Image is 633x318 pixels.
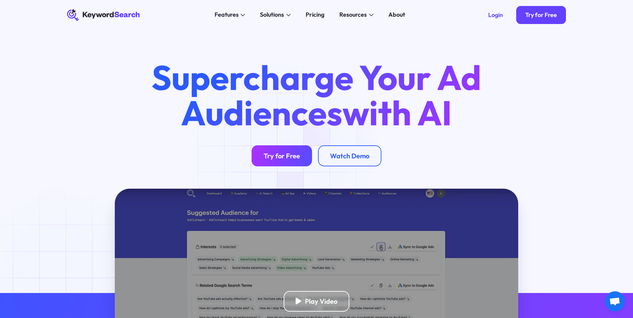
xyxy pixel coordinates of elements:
[342,91,452,134] span: with AI
[388,10,405,19] div: About
[252,145,312,166] a: Try for Free
[330,152,369,160] div: Watch Demo
[301,9,329,21] a: Pricing
[384,9,409,21] a: About
[605,291,625,311] a: Open chat
[488,11,503,19] div: Login
[215,10,239,19] div: Features
[137,60,496,130] h1: Supercharge Your Ad Audiences
[305,297,337,305] div: Play Video
[516,6,566,24] a: Try for Free
[264,152,300,160] div: Try for Free
[339,10,367,19] div: Resources
[306,10,324,19] div: Pricing
[525,11,557,19] div: Try for Free
[260,10,284,19] div: Solutions
[479,6,512,24] a: Login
